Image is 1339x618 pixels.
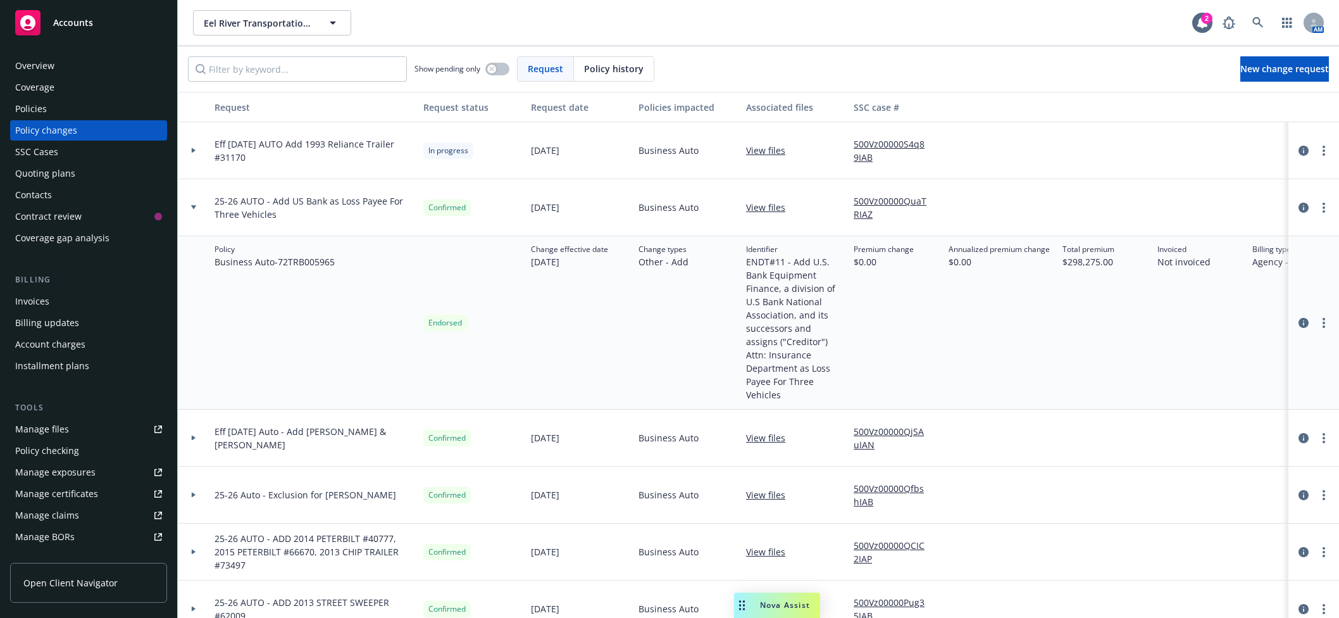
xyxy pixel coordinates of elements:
[1240,63,1329,75] span: New change request
[1316,488,1331,503] a: more
[10,334,167,355] a: Account charges
[53,18,93,28] span: Accounts
[10,401,167,414] div: Tools
[178,236,209,410] div: Toggle Row Expanded
[15,548,111,569] div: Summary of insurance
[178,179,209,236] div: Toggle Row Expanded
[531,255,608,268] span: [DATE]
[10,313,167,333] a: Billing updates
[760,600,810,610] span: Nova Assist
[638,101,736,114] div: Policies impacted
[178,524,209,581] div: Toggle Row Expanded
[15,206,82,227] div: Contract review
[1316,315,1331,331] a: more
[1157,255,1211,268] span: Not invoiced
[531,431,559,445] span: [DATE]
[10,120,167,141] a: Policy changes
[1245,10,1271,35] a: Search
[414,63,480,74] span: Show pending only
[531,602,559,615] span: [DATE]
[854,101,938,114] div: SSC case #
[215,194,413,221] span: 25-26 AUTO - Add US Bank as Loss Payee For Three Vehicles
[10,484,167,504] a: Manage certificates
[15,441,79,461] div: Policy checking
[10,548,167,569] a: Summary of insurance
[10,527,167,547] a: Manage BORs
[423,101,521,114] div: Request status
[1316,545,1331,560] a: more
[428,603,466,615] span: Confirmed
[1157,244,1211,255] span: Invoiced
[10,228,167,248] a: Coverage gap analysis
[15,419,69,439] div: Manage files
[734,593,820,618] button: Nova Assist
[15,185,52,205] div: Contacts
[854,425,938,451] a: 500Vz00000QjSAuIAN
[638,244,688,255] span: Change types
[1252,255,1333,268] span: Agency - Pay in full
[1296,545,1311,560] a: circleInformation
[1296,602,1311,617] a: circleInformation
[428,202,466,213] span: Confirmed
[428,145,468,156] span: In progress
[15,56,54,76] div: Overview
[1316,431,1331,446] a: more
[528,62,563,75] span: Request
[1296,143,1311,158] a: circleInformation
[15,77,54,98] div: Coverage
[531,101,628,114] div: Request date
[209,92,418,122] button: Request
[215,488,396,501] span: 25-26 Auto - Exclusion for [PERSON_NAME]
[854,482,938,508] a: 500Vz00000QfbshIAB
[746,488,795,501] a: View files
[746,101,844,114] div: Associated files
[1240,56,1329,82] a: New change request
[526,92,633,122] button: Request date
[849,92,944,122] button: SSC case #
[949,255,1050,268] span: $0.00
[633,92,741,122] button: Policies impacted
[1316,602,1331,617] a: more
[428,546,466,558] span: Confirmed
[10,462,167,482] span: Manage exposures
[531,545,559,558] span: [DATE]
[215,137,413,164] span: Eff [DATE] AUTO Add 1993 Reliance Trailer #31170
[10,5,167,41] a: Accounts
[531,488,559,501] span: [DATE]
[10,99,167,119] a: Policies
[531,144,559,157] span: [DATE]
[215,532,413,572] span: 25-26 AUTO - ADD 2014 PETERBILT #40777, 2015 PETERBILT #66670, 2013 CHIP TRAILER #73497
[1216,10,1242,35] a: Report a Bug
[15,99,47,119] div: Policies
[1296,315,1311,331] a: circleInformation
[854,244,914,255] span: Premium change
[10,356,167,376] a: Installment plans
[215,244,335,255] span: Policy
[10,441,167,461] a: Policy checking
[10,142,167,162] a: SSC Cases
[10,185,167,205] a: Contacts
[10,163,167,184] a: Quoting plans
[746,244,844,255] span: Identifier
[178,122,209,179] div: Toggle Row Expanded
[1062,255,1114,268] span: $298,275.00
[1274,10,1300,35] a: Switch app
[1201,13,1212,24] div: 2
[638,144,699,157] span: Business Auto
[638,201,699,214] span: Business Auto
[15,120,77,141] div: Policy changes
[10,206,167,227] a: Contract review
[638,431,699,445] span: Business Auto
[428,317,462,329] span: Endorsed
[10,77,167,98] a: Coverage
[746,144,795,157] a: View files
[854,137,938,164] a: 500Vz00000S4q89IAB
[10,505,167,526] a: Manage claims
[15,291,49,312] div: Invoices
[428,489,466,501] span: Confirmed
[854,255,914,268] span: $0.00
[531,244,608,255] span: Change effective date
[638,488,699,501] span: Business Auto
[215,101,413,114] div: Request
[215,425,413,451] span: Eff [DATE] Auto - Add [PERSON_NAME] & [PERSON_NAME]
